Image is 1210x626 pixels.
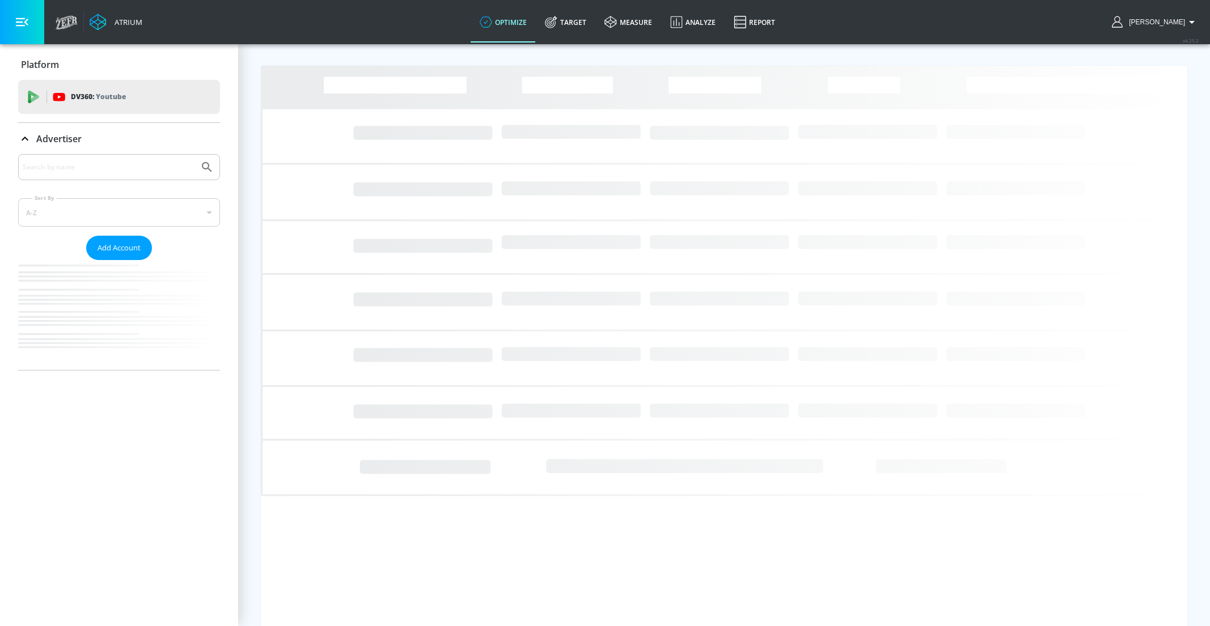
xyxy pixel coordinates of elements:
[18,198,220,227] div: A-Z
[71,91,126,103] p: DV360:
[36,133,82,145] p: Advertiser
[1112,15,1199,29] button: [PERSON_NAME]
[661,2,725,42] a: Analyze
[536,2,595,42] a: Target
[471,2,536,42] a: optimize
[18,123,220,155] div: Advertiser
[18,260,220,370] nav: list of Advertiser
[96,91,126,103] p: Youtube
[18,80,220,114] div: DV360: Youtube
[98,241,141,254] span: Add Account
[86,236,152,260] button: Add Account
[595,2,661,42] a: measure
[725,2,784,42] a: Report
[1183,37,1199,44] span: v 4.25.2
[110,17,142,27] div: Atrium
[1124,18,1185,26] span: login as: veronica.hernandez@zefr.com
[32,194,57,202] label: Sort By
[18,154,220,370] div: Advertiser
[21,58,59,71] p: Platform
[90,14,142,31] a: Atrium
[18,49,220,80] div: Platform
[23,160,194,174] input: Search by name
